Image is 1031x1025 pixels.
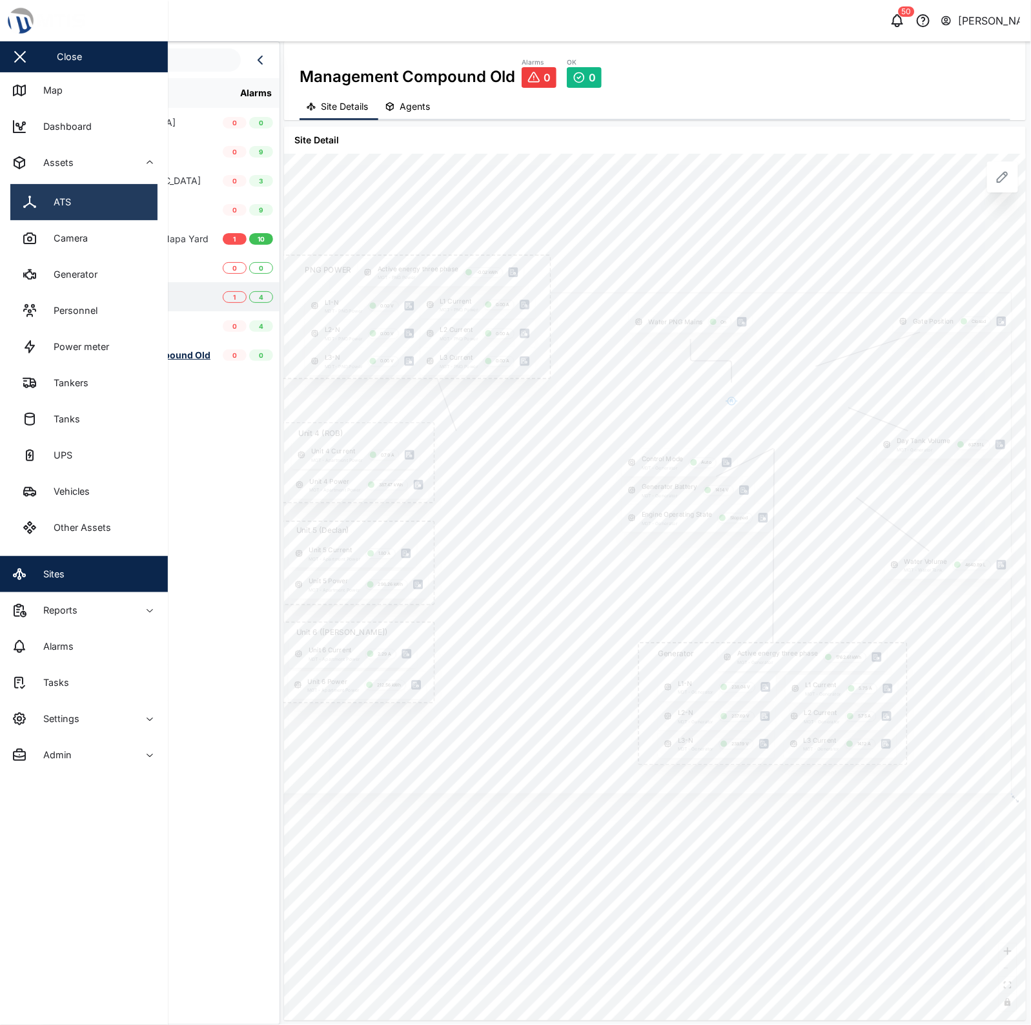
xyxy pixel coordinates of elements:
[567,57,602,68] div: OK
[44,484,90,499] div: Vehicles
[44,521,111,535] div: Other Assets
[10,220,158,256] a: Camera
[232,118,237,128] span: 0
[10,329,158,365] a: Power meter
[999,977,1016,994] button: fit view
[999,944,1016,960] button: zoom in
[34,639,74,654] div: Alarms
[259,176,263,186] span: 3
[44,340,109,354] div: Power meter
[34,748,72,762] div: Admin
[300,57,515,88] div: Management Compound Old
[10,365,158,401] a: Tankers
[232,176,237,186] span: 0
[10,437,158,473] a: UPS
[44,267,97,282] div: Generator
[44,304,97,318] div: Personnel
[44,412,80,426] div: Tanks
[296,524,394,548] textarea: Unit 5 (Declan)
[259,118,263,128] span: 0
[400,102,430,111] span: Agents
[522,67,556,88] a: 0
[233,292,236,302] span: 1
[44,195,71,209] div: ATS
[34,676,69,690] div: Tasks
[232,263,237,273] span: 0
[10,473,158,510] a: Vehicles
[259,321,263,331] span: 4
[321,102,368,111] span: Site Details
[589,72,596,83] span: 0
[999,994,1016,1011] button: toggle interactivity
[232,321,237,331] span: 0
[34,567,65,581] div: Sites
[34,83,63,98] div: Map
[10,184,158,220] a: ATS
[544,72,551,83] span: 0
[658,648,757,671] textarea: Generator
[44,231,88,245] div: Camera
[6,6,174,35] img: Main Logo
[999,944,1016,1011] div: React Flow controls
[240,86,272,100] div: Alarms
[10,256,158,293] a: Generator
[34,712,79,726] div: Settings
[959,13,1021,29] div: [PERSON_NAME]
[34,156,74,170] div: Assets
[999,960,1016,977] button: zoom out
[10,510,158,546] a: Other Assets
[44,448,72,462] div: UPS
[259,205,263,215] span: 9
[259,147,263,157] span: 9
[940,12,1021,30] button: [PERSON_NAME]
[34,119,92,134] div: Dashboard
[258,234,265,244] span: 10
[296,626,394,650] textarea: Unit 6 ([PERSON_NAME])
[10,293,158,329] a: Personnel
[232,147,237,157] span: 0
[34,603,77,617] div: Reports
[232,350,237,360] span: 0
[259,263,263,273] span: 0
[284,127,1026,154] div: Site Detail
[232,205,237,215] span: 0
[298,427,396,450] textarea: Unit 4 (ROB)
[522,57,556,68] div: Alarms
[10,401,158,437] a: Tanks
[57,50,82,64] div: Close
[259,350,263,360] span: 0
[259,292,263,302] span: 4
[305,264,403,287] textarea: PNG POWER
[899,6,915,17] div: 50
[44,376,88,390] div: Tankers
[233,234,236,244] span: 1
